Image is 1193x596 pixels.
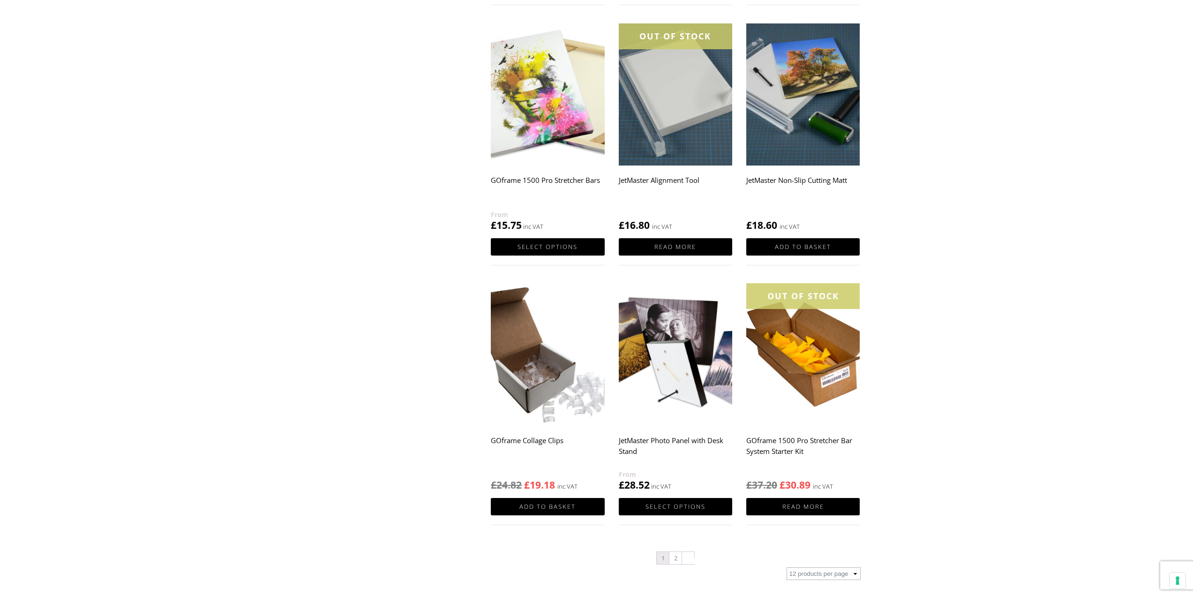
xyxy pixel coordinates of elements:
h2: JetMaster Non-Slip Cutting Matt [746,172,860,209]
span: £ [746,219,752,232]
div: OUT OF STOCK [746,283,860,309]
strong: inc VAT [780,221,800,232]
h2: GOframe Collage Clips [491,431,604,469]
a: JetMaster Photo Panel with Desk Stand £28.52 [619,283,732,492]
h2: JetMaster Alignment Tool [619,172,732,209]
a: Read more about “GOframe 1500 Pro Stretcher Bar System Starter Kit” [746,498,860,515]
a: JetMaster Non-Slip Cutting Matt £18.60 inc VAT [746,23,860,232]
a: OUT OF STOCKJetMaster Alignment Tool £16.80 inc VAT [619,23,732,232]
a: GOframe 1500 Pro Stretcher Bars £15.75 [491,23,604,232]
span: £ [619,219,624,232]
img: JetMaster Photo Panel with Desk Stand [619,283,732,425]
div: OUT OF STOCK [619,23,732,49]
bdi: 16.80 [619,219,650,232]
h2: GOframe 1500 Pro Stretcher Bar System Starter Kit [746,431,860,469]
a: Select options for “JetMaster Photo Panel with Desk Stand” [619,498,732,515]
bdi: 15.75 [491,219,522,232]
span: £ [619,478,624,491]
strong: inc VAT [813,481,833,492]
img: GOframe 1500 Pro Stretcher Bar System Starter Kit [746,283,860,425]
strong: inc VAT [652,221,672,232]
a: Add to basket: “JetMaster Non-Slip Cutting Matt” [746,238,860,256]
bdi: 30.89 [780,478,810,491]
a: Read more about “JetMaster Alignment Tool” [619,238,732,256]
bdi: 18.60 [746,219,777,232]
strong: inc VAT [557,481,578,492]
bdi: 28.52 [619,478,650,491]
bdi: 24.82 [491,478,522,491]
a: GOframe Collage Clips inc VAT [491,283,604,492]
button: Your consent preferences for tracking technologies [1170,573,1185,588]
img: GOframe Collage Clips [491,283,604,425]
a: Select options for “GOframe 1500 Pro Stretcher Bars” [491,238,604,256]
img: JetMaster Alignment Tool [619,23,732,166]
h2: JetMaster Photo Panel with Desk Stand [619,431,732,469]
h2: GOframe 1500 Pro Stretcher Bars [491,172,604,209]
a: Page 2 [669,552,682,564]
span: Page 1 [657,552,669,564]
span: £ [491,219,496,232]
nav: Product Pagination [491,551,860,567]
span: £ [780,478,785,491]
img: JetMaster Non-Slip Cutting Matt [746,23,860,166]
a: OUT OF STOCK GOframe 1500 Pro Stretcher Bar System Starter Kit inc VAT [746,283,860,492]
bdi: 19.18 [524,478,555,491]
img: GOframe 1500 Pro Stretcher Bars [491,23,604,166]
span: £ [491,478,496,491]
a: Add to basket: “GOframe Collage Clips” [491,498,604,515]
bdi: 37.20 [746,478,777,491]
span: £ [746,478,752,491]
span: £ [524,478,530,491]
